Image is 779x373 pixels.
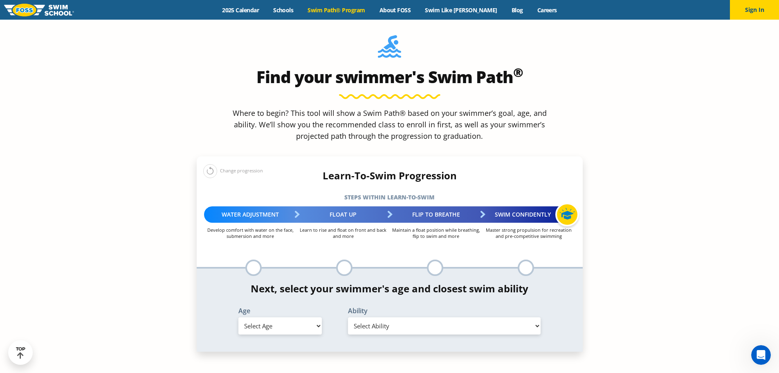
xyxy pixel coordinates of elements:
[4,4,74,16] img: FOSS Swim School Logo
[297,227,390,239] p: Learn to rise and float on front and back and more
[418,6,505,14] a: Swim Like [PERSON_NAME]
[390,206,483,223] div: Flip to Breathe
[297,206,390,223] div: Float Up
[16,346,25,359] div: TOP
[751,345,771,365] iframe: Intercom live chat
[372,6,418,14] a: About FOSS
[390,227,483,239] p: Maintain a float position while breathing, flip to swim and more
[504,6,530,14] a: Blog
[483,206,575,223] div: Swim Confidently
[197,283,583,294] h4: Next, select your swimmer's age and closest swim ability
[204,227,297,239] p: Develop comfort with water on the face, submersion and more
[530,6,564,14] a: Careers
[215,6,266,14] a: 2025 Calendar
[238,307,322,314] label: Age
[266,6,301,14] a: Schools
[203,164,263,178] div: Change progression
[483,227,575,239] p: Master strong propulsion for recreation and pre-competitive swimming
[197,170,583,181] h4: Learn-To-Swim Progression
[197,67,583,87] h2: Find your swimmer's Swim Path
[204,206,297,223] div: Water Adjustment
[348,307,541,314] label: Ability
[378,35,401,63] img: Foss-Location-Swimming-Pool-Person.svg
[301,6,372,14] a: Swim Path® Program
[513,64,523,81] sup: ®
[197,192,583,203] h5: Steps within Learn-to-Swim
[229,107,550,142] p: Where to begin? This tool will show a Swim Path® based on your swimmer’s goal, age, and ability. ...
